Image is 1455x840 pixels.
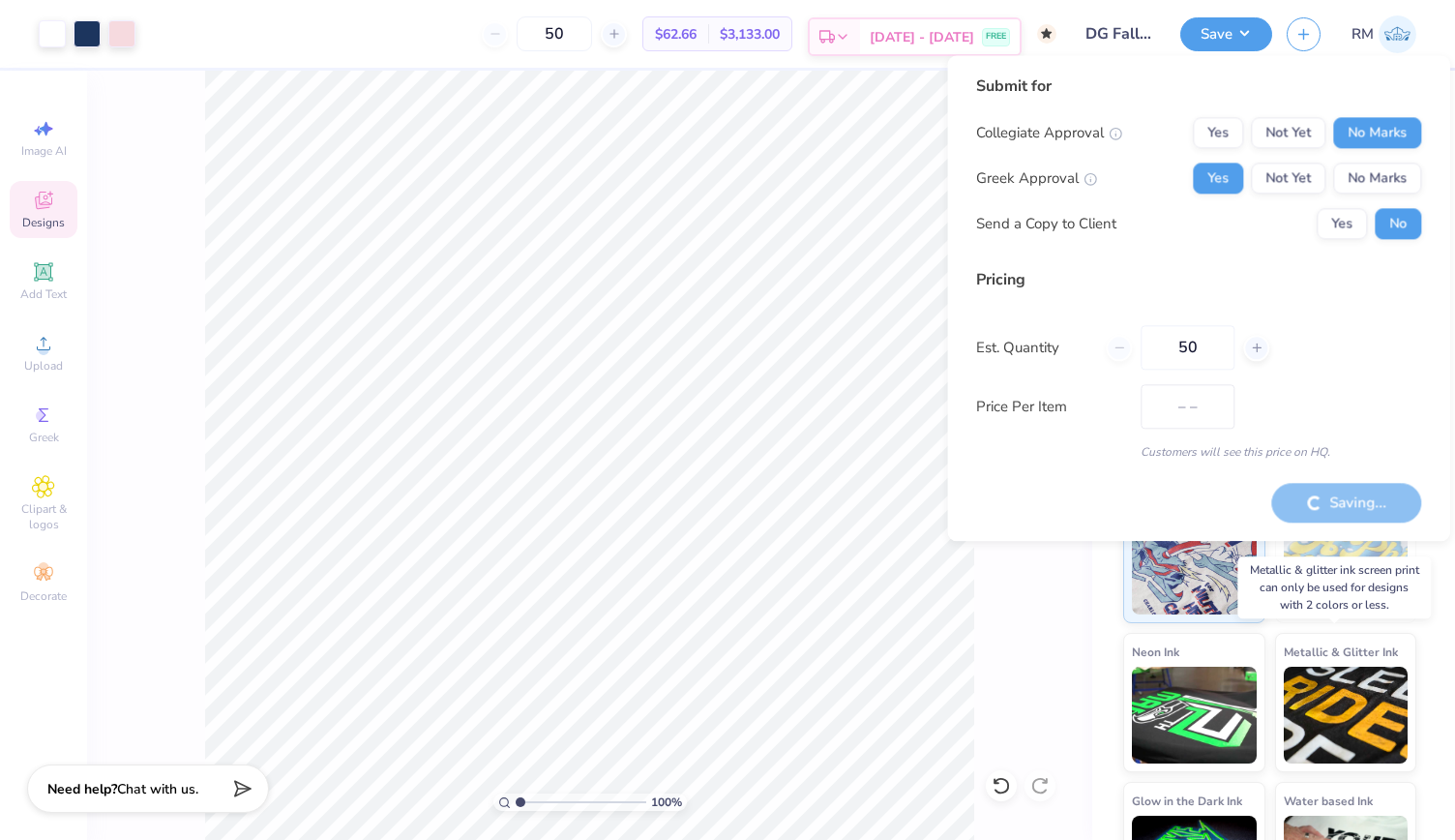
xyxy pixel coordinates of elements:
[976,337,1091,359] label: Est. Quantity
[1071,15,1166,53] input: Untitled Design
[20,588,67,604] span: Decorate
[1284,791,1373,811] span: Water based Ink
[29,430,59,445] span: Greek
[1284,642,1398,662] span: Metallic & Glitter Ink
[117,780,198,798] span: Chat with us.
[1141,325,1234,370] input: – –
[655,24,697,45] span: $62.66
[1180,17,1272,51] button: Save
[976,122,1122,144] div: Collegiate Approval
[986,30,1006,44] span: FREE
[1284,667,1409,764] img: Metallic & Glitter Ink
[1132,667,1257,764] img: Neon Ink
[1351,15,1416,53] a: RM
[1251,163,1325,194] button: Not Yet
[21,143,67,159] span: Image AI
[47,780,117,798] strong: Need help?
[976,75,1421,98] div: Submit for
[1132,642,1179,662] span: Neon Ink
[1193,163,1243,194] button: Yes
[1333,117,1421,148] button: No Marks
[976,268,1421,291] div: Pricing
[1251,117,1325,148] button: Not Yet
[1237,556,1431,618] div: Metallic & glitter ink screen print can only be used for designs with 2 colors or less.
[1132,791,1242,811] span: Glow in the Dark Ink
[1132,518,1257,615] img: Standard
[870,27,974,47] span: [DATE] - [DATE]
[20,286,67,302] span: Add Text
[10,501,77,532] span: Clipart & logos
[720,24,780,45] span: $3,133.00
[22,215,65,230] span: Designs
[24,358,63,374] span: Upload
[651,794,682,811] span: 100 %
[976,213,1116,235] div: Send a Copy to Client
[976,443,1421,461] div: Customers will see this price on HQ.
[1193,117,1243,148] button: Yes
[1317,208,1367,239] button: Yes
[1379,15,1416,53] img: Raffaela Manoy
[976,396,1126,418] label: Price Per Item
[1333,163,1421,194] button: No Marks
[517,16,592,51] input: – –
[976,167,1097,190] div: Greek Approval
[1375,208,1421,239] button: No
[1351,23,1374,45] span: RM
